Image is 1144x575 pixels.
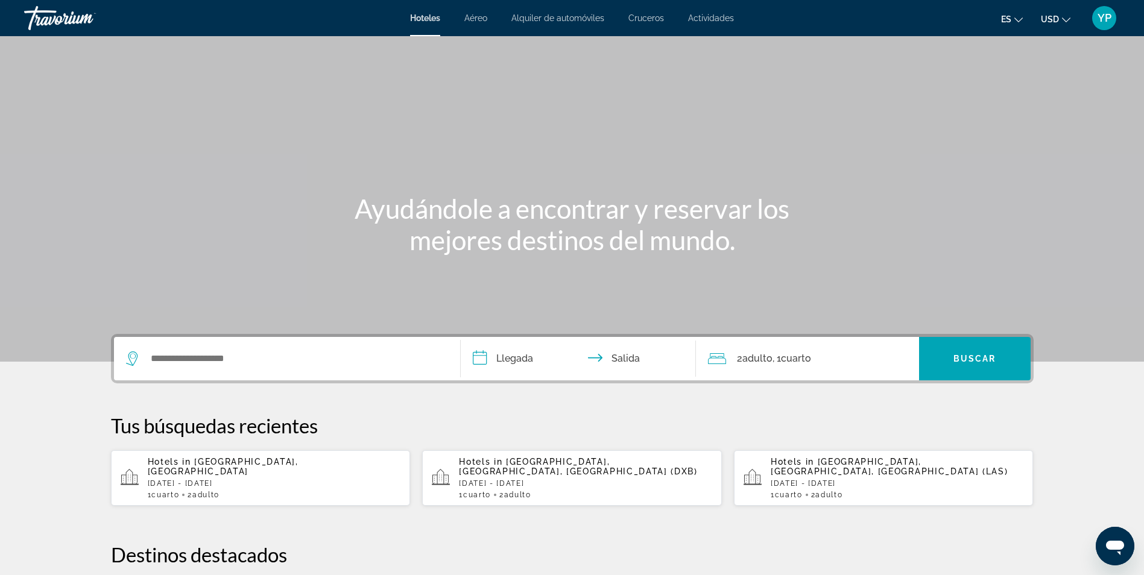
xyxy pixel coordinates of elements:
[688,13,734,23] a: Actividades
[148,457,191,467] span: Hotels in
[148,479,401,488] p: [DATE] - [DATE]
[628,13,664,23] a: Cruceros
[811,491,843,499] span: 2
[1041,10,1070,28] button: Change currency
[461,337,696,380] button: Check in and out dates
[111,542,1034,567] h2: Destinos destacados
[1096,527,1134,565] iframe: Botón para iniciar la ventana de mensajería
[114,337,1031,380] div: Search widget
[771,479,1024,488] p: [DATE] - [DATE]
[463,491,491,499] span: Cuarto
[24,2,145,34] a: Travorium
[188,491,220,499] span: 2
[1001,14,1011,24] span: es
[775,491,803,499] span: Cuarto
[953,354,996,363] span: Buscar
[781,353,811,364] span: Cuarto
[771,491,803,499] span: 1
[771,457,814,467] span: Hotels in
[410,13,440,23] a: Hoteles
[111,413,1034,438] p: Tus búsquedas recientes
[459,491,491,499] span: 1
[346,193,798,256] h1: Ayudándole a encontrar y reservar los mejores destinos del mundo.
[734,450,1034,506] button: Hotels in [GEOGRAPHIC_DATA], [GEOGRAPHIC_DATA], [GEOGRAPHIC_DATA] (LAS)[DATE] - [DATE]1Cuarto2Adulto
[742,353,773,364] span: Adulto
[511,13,604,23] a: Alquiler de automóviles
[151,491,179,499] span: Cuarto
[459,479,712,488] p: [DATE] - [DATE]
[1098,12,1111,24] span: YP
[696,337,919,380] button: Travelers: 2 adults, 0 children
[459,457,502,467] span: Hotels in
[148,457,299,476] span: [GEOGRAPHIC_DATA], [GEOGRAPHIC_DATA]
[422,450,722,506] button: Hotels in [GEOGRAPHIC_DATA], [GEOGRAPHIC_DATA], [GEOGRAPHIC_DATA] (DXB)[DATE] - [DATE]1Cuarto2Adulto
[737,350,773,367] span: 2
[815,491,842,499] span: Adulto
[459,457,698,476] span: [GEOGRAPHIC_DATA], [GEOGRAPHIC_DATA], [GEOGRAPHIC_DATA] (DXB)
[773,350,811,367] span: , 1
[771,457,1008,476] span: [GEOGRAPHIC_DATA], [GEOGRAPHIC_DATA], [GEOGRAPHIC_DATA] (LAS)
[499,491,531,499] span: 2
[504,491,531,499] span: Adulto
[192,491,220,499] span: Adulto
[1001,10,1023,28] button: Change language
[1089,5,1120,31] button: User Menu
[464,13,487,23] a: Aéreo
[111,450,411,506] button: Hotels in [GEOGRAPHIC_DATA], [GEOGRAPHIC_DATA][DATE] - [DATE]1Cuarto2Adulto
[148,491,180,499] span: 1
[919,337,1031,380] button: Buscar
[1041,14,1059,24] span: USD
